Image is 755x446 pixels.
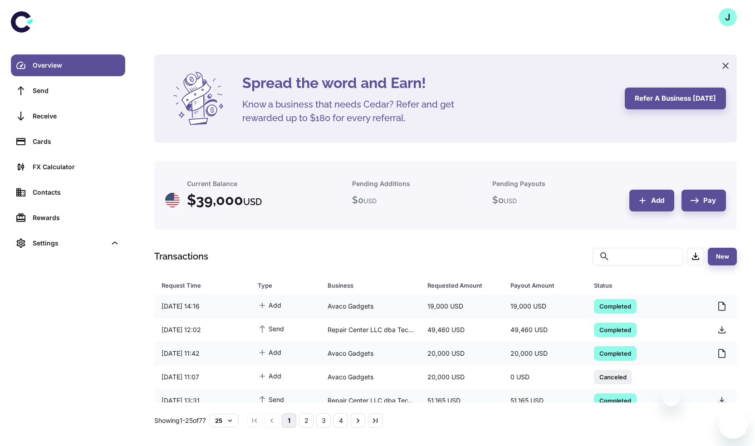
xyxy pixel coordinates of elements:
[258,300,281,310] span: Add
[154,416,206,426] p: Showing 1-25 of 77
[11,131,125,152] a: Cards
[11,207,125,229] a: Rewards
[420,345,503,362] div: 20,000 USD
[333,413,348,428] button: Go to page 4
[681,190,726,211] button: Pay
[320,345,420,362] div: Avaco Gadgets
[320,392,420,409] div: Repair Center LLC dba Tech defenders
[154,368,250,386] div: [DATE] 11:07
[33,238,106,248] div: Settings
[246,413,384,428] nav: pagination navigation
[299,413,314,428] button: Go to page 2
[510,279,583,292] span: Payout Amount
[33,187,120,197] div: Contacts
[594,301,637,310] span: Completed
[503,298,586,315] div: 19,000 USD
[594,372,632,381] span: Canceled
[492,179,545,189] h6: Pending Payouts
[33,213,120,223] div: Rewards
[594,348,637,358] span: Completed
[510,279,571,292] div: Payout Amount
[187,179,237,189] h6: Current Balance
[420,298,503,315] div: 19,000 USD
[352,193,377,207] h5: $ 0
[11,232,125,254] div: Settings
[258,323,284,333] span: Send
[503,321,586,338] div: 49,460 USD
[420,321,503,338] div: 49,460 USD
[503,345,586,362] div: 20,000 USD
[316,413,331,428] button: Go to page 3
[320,298,420,315] div: Avaco Gadgets
[320,321,420,338] div: Repair Center LLC dba Tech defenders
[503,392,586,409] div: 51,165 USD
[33,162,120,172] div: FX Calculator
[33,111,120,121] div: Receive
[11,80,125,102] a: Send
[154,321,250,338] div: [DATE] 12:02
[708,248,737,265] button: New
[629,190,674,211] button: Add
[719,8,737,26] button: J
[427,279,500,292] span: Requested Amount
[11,54,125,76] a: Overview
[594,396,637,405] span: Completed
[258,347,281,357] span: Add
[492,193,517,207] h5: $ 0
[258,279,305,292] div: Type
[243,196,262,207] span: USD
[258,279,317,292] span: Type
[420,368,503,386] div: 20,000 USD
[363,197,377,205] span: USD
[662,388,681,406] iframe: Close message
[33,137,120,147] div: Cards
[351,413,365,428] button: Go to next page
[154,392,250,409] div: [DATE] 13:31
[154,298,250,315] div: [DATE] 14:16
[258,371,281,381] span: Add
[11,181,125,203] a: Contacts
[210,414,239,427] button: 25
[503,368,586,386] div: 0 USD
[320,368,420,386] div: Avaco Gadgets
[242,72,614,94] h4: Spread the word and Earn!
[154,250,208,263] h1: Transactions
[242,98,469,125] h5: Know a business that needs Cedar? Refer and get rewarded up to $180 for every referral.
[162,279,235,292] div: Request Time
[282,413,296,428] button: page 1
[719,410,748,439] iframe: Button to launch messaging window
[594,279,700,292] span: Status
[594,279,688,292] div: Status
[154,345,250,362] div: [DATE] 11:42
[187,189,262,211] h4: $ 39,000
[162,279,247,292] span: Request Time
[504,197,517,205] span: USD
[352,179,410,189] h6: Pending Additions
[594,325,637,334] span: Completed
[11,105,125,127] a: Receive
[258,394,284,404] span: Send
[33,60,120,70] div: Overview
[11,156,125,178] a: FX Calculator
[427,279,488,292] div: Requested Amount
[625,88,726,109] button: Refer a business [DATE]
[368,413,382,428] button: Go to last page
[33,86,120,96] div: Send
[420,392,503,409] div: 51,165 USD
